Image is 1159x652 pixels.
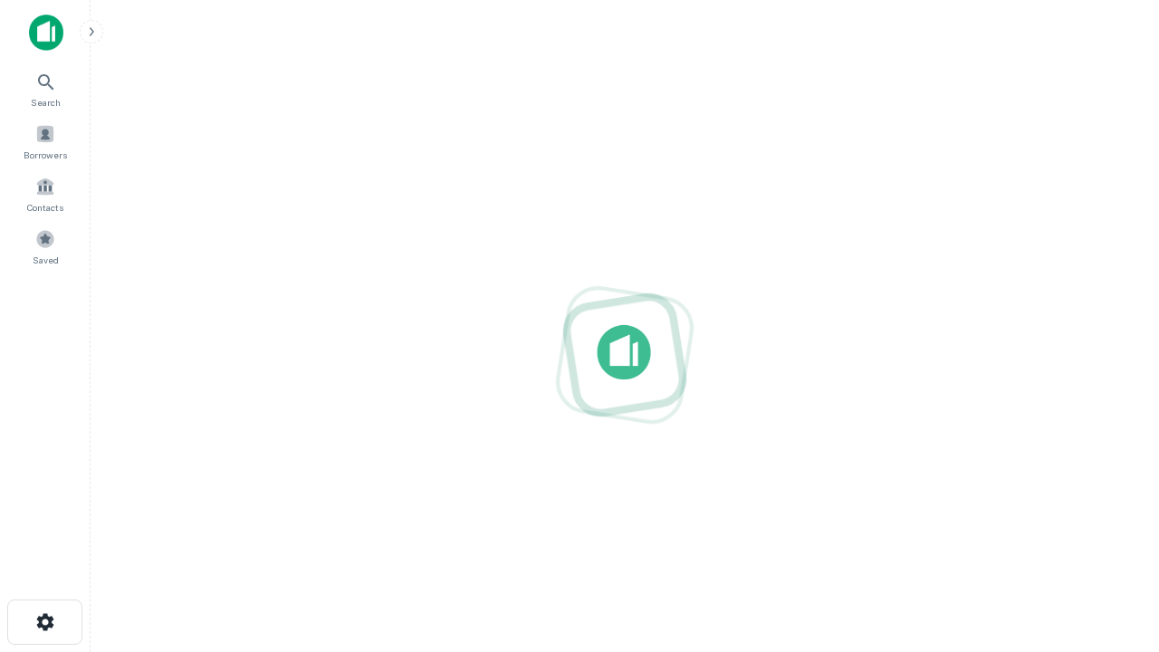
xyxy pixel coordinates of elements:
span: Borrowers [24,148,67,162]
a: Contacts [5,169,85,218]
span: Search [31,95,61,110]
span: Contacts [27,200,63,215]
img: capitalize-icon.png [29,14,63,51]
a: Saved [5,222,85,271]
span: Saved [33,253,59,267]
a: Borrowers [5,117,85,166]
iframe: Chat Widget [1068,449,1159,536]
a: Search [5,64,85,113]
